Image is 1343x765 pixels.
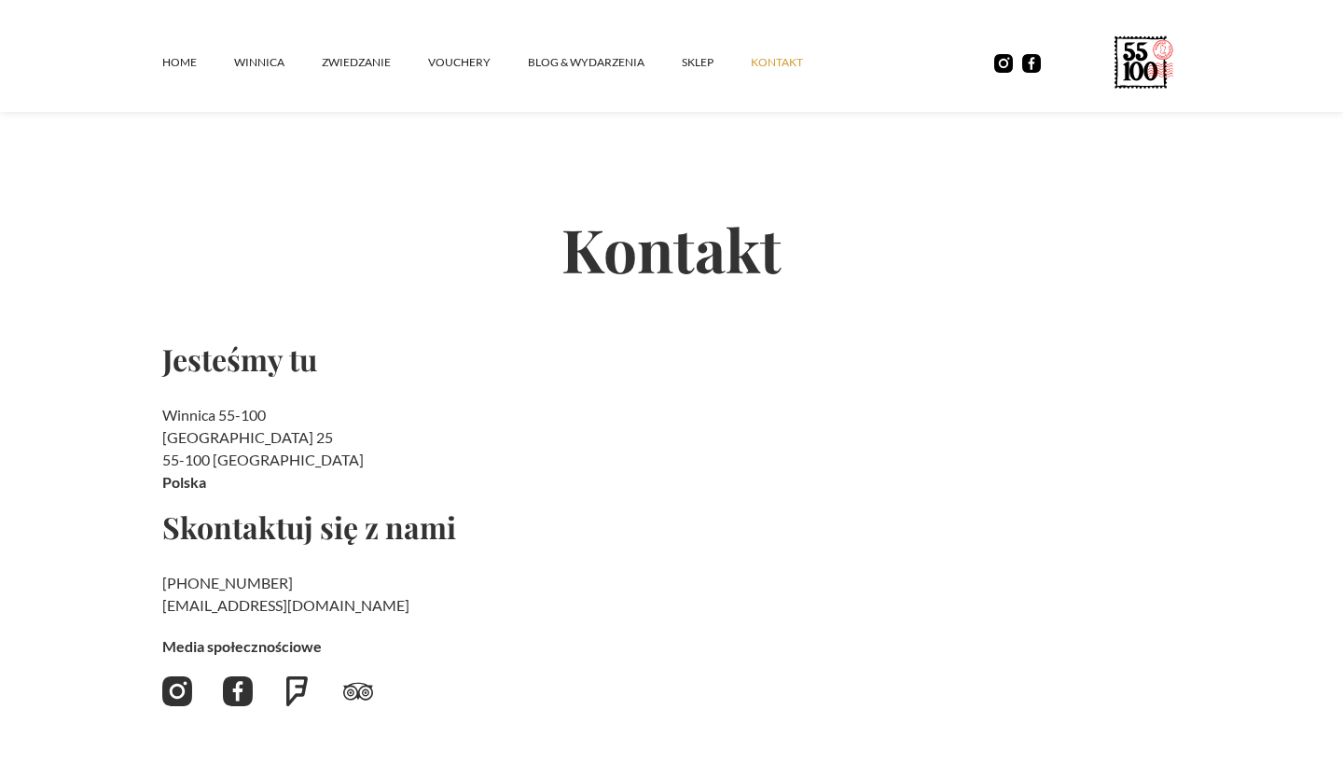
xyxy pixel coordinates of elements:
[162,512,485,542] h2: Skontaktuj się z nami
[162,574,293,591] a: [PHONE_NUMBER]
[162,404,485,494] h2: Winnica 55-100 [GEOGRAPHIC_DATA] 25 55-100 [GEOGRAPHIC_DATA]
[528,35,682,90] a: Blog & Wydarzenia
[162,35,234,90] a: Home
[682,35,751,90] a: SKLEP
[162,637,322,655] strong: Media społecznościowe
[162,572,485,617] h2: ‍
[322,35,428,90] a: ZWIEDZANIE
[162,473,206,491] strong: Polska
[234,35,322,90] a: winnica
[162,153,1181,344] h2: Kontakt
[162,596,409,614] a: [EMAIL_ADDRESS][DOMAIN_NAME]
[162,344,485,374] h2: Jesteśmy tu
[428,35,528,90] a: vouchery
[751,35,840,90] a: kontakt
